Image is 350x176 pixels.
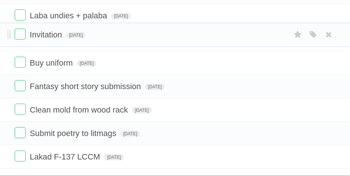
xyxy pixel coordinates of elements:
label: Done [15,104,26,115]
span: [DATE] [77,60,97,67]
label: Done [15,80,26,91]
span: [DATE] [132,107,152,114]
label: Star task [291,29,305,41]
span: Clean mold from wood rack [30,105,130,114]
span: [DATE] [145,84,165,90]
span: Buy uniform [30,58,74,67]
span: [DATE] [120,131,140,137]
label: Done [15,57,26,68]
span: Lakad F-137 LCCM [30,152,102,161]
span: Fantasy short story submission [30,82,143,91]
label: Done [15,151,26,162]
span: [DATE] [104,154,124,161]
label: Done [15,127,26,138]
span: Laba undies + palaba [30,11,109,20]
label: Done [15,29,26,40]
span: [DATE] [66,32,86,38]
span: [DATE] [111,13,131,19]
span: Invitation [30,30,64,39]
label: Done [15,10,26,21]
span: Submit poetry to litmags [30,129,118,138]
